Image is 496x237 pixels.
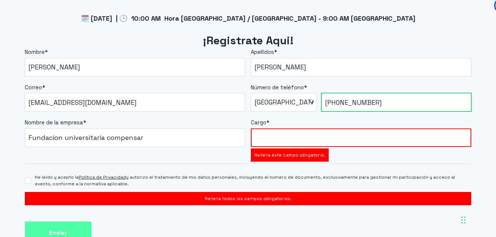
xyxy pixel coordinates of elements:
span: 🗓️ [DATE] | 🕒 10:00 AM Hora [GEOGRAPHIC_DATA] / [GEOGRAPHIC_DATA] - 9:00 AM [GEOGRAPHIC_DATA] [81,14,415,23]
iframe: Chat Widget [363,142,496,237]
span: He leído y acepto la y autorizo el tratamiento de mis datos personales, incluyendo el número de d... [35,174,471,187]
label: Rellena todos los campos obligatorios. [28,195,468,202]
span: Nombre [25,48,45,55]
a: Política de Privacidad [79,174,126,180]
span: Número de teléfono [251,84,304,91]
label: Rellena este campo obligatorio. [254,152,325,158]
span: Correo [25,84,42,91]
span: Apellidos [251,48,274,55]
span: Nombre de la empresa [25,119,83,126]
input: He leído y acepto laPolítica de Privacidady autorizo el tratamiento de mis datos personales, incl... [25,178,31,184]
div: Drag [461,209,466,231]
h2: ¡Registrate Aqui! [25,33,471,48]
span: Cargo [251,119,266,126]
